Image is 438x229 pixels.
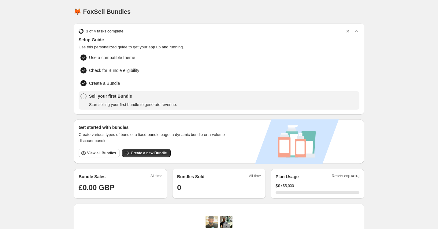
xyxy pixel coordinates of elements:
[332,174,360,180] span: Resets on
[79,174,106,180] h2: Bundle Sales
[249,174,261,180] span: All time
[276,183,280,189] span: $ 0
[79,37,359,43] span: Setup Guide
[74,8,131,15] h1: 🦊 FoxSell Bundles
[89,67,139,73] span: Check for Bundle eligibility
[89,93,177,99] span: Sell your first Bundle
[276,174,299,180] h2: Plan Usage
[348,174,359,178] span: [DATE]
[276,183,359,189] div: /
[220,216,232,228] img: Prakhar
[150,174,162,180] span: All time
[206,216,218,228] img: Adi
[86,28,124,34] span: 3 of 4 tasks complete
[79,44,359,50] span: Use this personalized guide to get your app up and running.
[89,102,177,108] span: Start selling your first bundle to generate revenue.
[283,183,294,188] span: $5,000
[131,151,167,156] span: Create a new Bundle
[177,174,204,180] h2: Bundles Sold
[122,149,170,157] button: Create a new Bundle
[89,54,135,61] span: Use a compatible theme
[79,124,231,130] h3: Get started with bundles
[89,80,120,86] span: Create a Bundle
[79,132,231,144] span: Create various types of bundle, a fixed bundle page, a dynamic bundle or a volume discount bundle
[79,183,162,193] h1: £0.00 GBP
[177,183,261,193] h1: 0
[87,151,116,156] span: View all Bundles
[79,149,120,157] button: View all Bundles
